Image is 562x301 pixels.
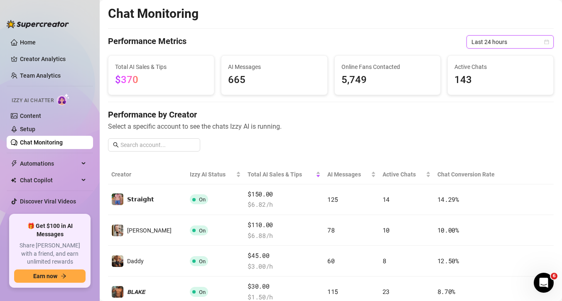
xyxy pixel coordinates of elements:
span: 12.50 % [437,257,459,265]
span: 14.29 % [437,195,459,203]
h2: Chat Monitoring [108,6,199,22]
span: Izzy AI Status [190,170,234,179]
span: Online Fans Contacted [341,62,434,71]
span: On [199,289,206,295]
span: arrow-right [61,273,66,279]
span: 60 [327,257,334,265]
span: 665 [228,72,320,88]
span: 23 [383,287,390,296]
img: logo-BBDzfeDw.svg [7,20,69,28]
span: $110.00 [248,220,321,230]
img: 𝘽𝙇𝘼𝙆𝙀 [112,286,123,298]
th: AI Messages [324,165,379,184]
iframe: Intercom live chat [534,273,554,293]
span: [PERSON_NAME] [127,227,172,234]
button: Earn nowarrow-right [14,269,86,283]
span: Last 24 hours [471,36,549,48]
span: 10 [383,226,390,234]
span: 14 [383,195,390,203]
span: $ 6.82 /h [248,200,321,210]
span: Total AI Sales & Tips [248,170,314,179]
span: $ 6.88 /h [248,231,321,241]
span: Total AI Sales & Tips [115,62,207,71]
span: $45.00 [248,251,321,261]
img: Daddy [112,255,123,267]
span: $ 3.00 /h [248,262,321,272]
th: Chat Conversion Rate [434,165,509,184]
th: Creator [108,165,187,184]
a: Discover Viral Videos [20,198,76,205]
span: $150.00 [248,189,321,199]
span: 𝘽𝙇𝘼𝙆𝙀 [127,289,145,295]
span: search [113,142,119,148]
img: Chat Copilot [11,177,16,183]
img: 𝗦𝘁𝗿𝗮𝗶𝗴𝗵𝘁 [112,193,123,205]
span: Active Chats [454,62,547,71]
a: Team Analytics [20,72,61,79]
span: On [199,196,206,203]
span: 𝗦𝘁𝗿𝗮𝗶𝗴𝗵𝘁 [127,196,154,203]
a: Setup [20,126,35,132]
span: AI Messages [327,170,369,179]
span: $370 [115,74,138,86]
span: Select a specific account to see the chats Izzy AI is running. [108,121,554,132]
th: Total AI Sales & Tips [244,165,324,184]
img: 𝘼𝙉𝙂𝙀𝙇𝙊 [112,225,123,236]
th: Izzy AI Status [187,165,244,184]
span: On [199,258,206,264]
a: Content [20,113,41,119]
img: AI Chatter [57,93,70,105]
span: 🎁 Get $100 in AI Messages [14,222,86,238]
a: Creator Analytics [20,52,86,66]
span: calendar [544,39,549,44]
span: 78 [327,226,334,234]
input: Search account... [120,140,195,149]
span: Share [PERSON_NAME] with a friend, and earn unlimited rewards [14,242,86,266]
span: Izzy AI Chatter [12,97,54,105]
span: 115 [327,287,338,296]
span: $30.00 [248,281,321,291]
span: Daddy [127,258,144,264]
span: 8 [383,257,386,265]
a: Home [20,39,36,46]
span: 143 [454,72,547,88]
span: 8.70 % [437,287,456,296]
a: Chat Monitoring [20,139,63,146]
span: 10.00 % [437,226,459,234]
span: On [199,228,206,234]
span: Chat Copilot [20,174,79,187]
span: Earn now [33,273,57,279]
span: 6 [551,273,557,279]
span: 5,749 [341,72,434,88]
span: 125 [327,195,338,203]
span: AI Messages [228,62,320,71]
span: Automations [20,157,79,170]
h4: Performance by Creator [108,109,554,120]
span: thunderbolt [11,160,17,167]
th: Active Chats [379,165,434,184]
span: Active Chats [383,170,424,179]
h4: Performance Metrics [108,35,187,49]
